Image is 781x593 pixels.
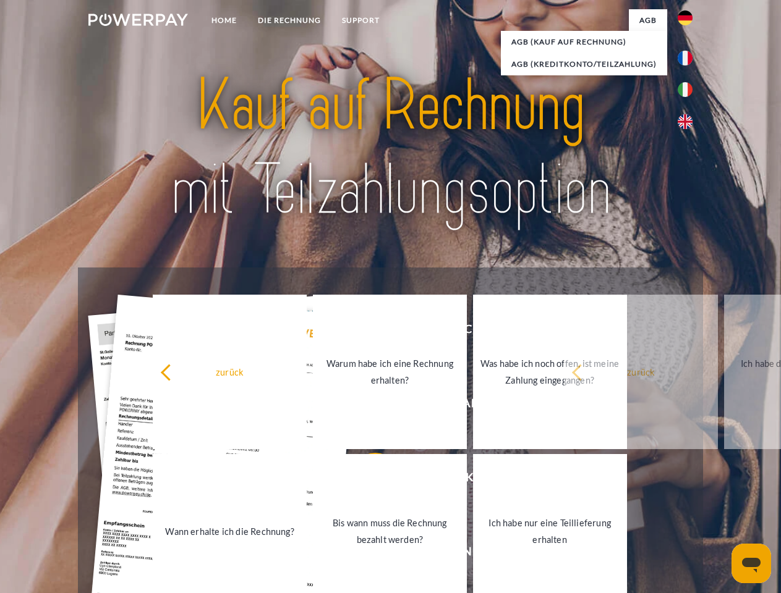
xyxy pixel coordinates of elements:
[501,31,667,53] a: AGB (Kauf auf Rechnung)
[678,11,693,25] img: de
[473,295,627,449] a: Was habe ich noch offen, ist meine Zahlung eingegangen?
[480,355,620,389] div: Was habe ich noch offen, ist meine Zahlung eingegangen?
[678,51,693,65] img: fr
[678,82,693,97] img: it
[160,523,299,539] div: Wann erhalte ich die Rechnung?
[331,9,390,32] a: SUPPORT
[88,14,188,26] img: logo-powerpay-white.svg
[247,9,331,32] a: DIE RECHNUNG
[480,515,620,548] div: Ich habe nur eine Teillieferung erhalten
[571,363,711,380] div: zurück
[118,59,663,237] img: title-powerpay_de.svg
[732,544,771,583] iframe: Schaltfläche zum Öffnen des Messaging-Fensters
[678,114,693,129] img: en
[629,9,667,32] a: agb
[201,9,247,32] a: Home
[320,355,459,389] div: Warum habe ich eine Rechnung erhalten?
[501,53,667,75] a: AGB (Kreditkonto/Teilzahlung)
[320,515,459,548] div: Bis wann muss die Rechnung bezahlt werden?
[160,363,299,380] div: zurück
